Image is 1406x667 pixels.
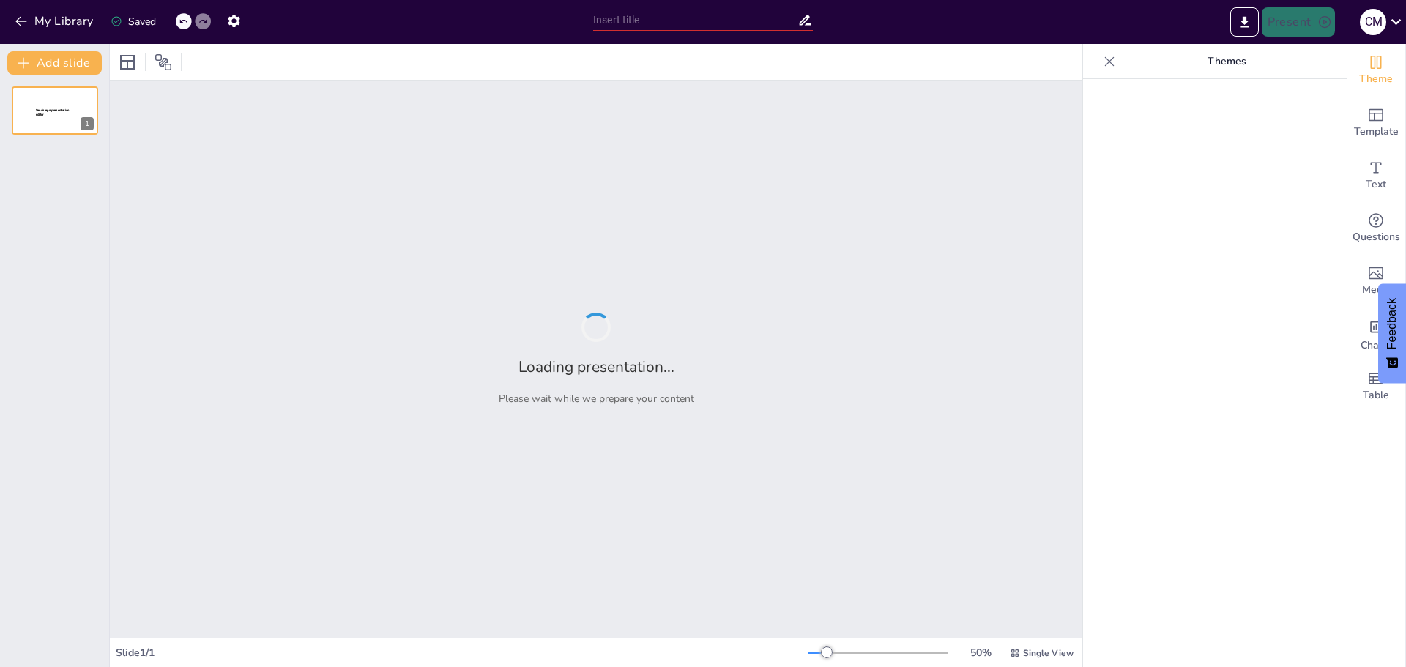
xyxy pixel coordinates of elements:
div: 1 [12,86,98,135]
div: Add charts and graphs [1347,308,1405,360]
span: Questions [1353,229,1400,245]
p: Please wait while we prepare your content [499,392,694,406]
span: Single View [1023,647,1074,659]
div: Get real-time input from your audience [1347,202,1405,255]
h2: Loading presentation... [518,357,674,377]
input: Insert title [593,10,797,31]
div: Add a table [1347,360,1405,413]
button: Export to PowerPoint [1230,7,1259,37]
span: Charts [1361,338,1391,354]
button: Present [1262,7,1335,37]
button: My Library [11,10,100,33]
span: Media [1362,282,1391,298]
p: Themes [1121,44,1332,79]
button: C M [1360,7,1386,37]
div: Slide 1 / 1 [116,646,808,660]
div: 50 % [963,646,998,660]
div: C M [1360,9,1386,35]
span: Feedback [1385,298,1399,349]
span: Text [1366,176,1386,193]
div: Add text boxes [1347,149,1405,202]
div: Add images, graphics, shapes or video [1347,255,1405,308]
button: Add slide [7,51,102,75]
button: Cannot delete last slide [76,91,94,108]
span: Template [1354,124,1399,140]
div: Layout [116,51,139,74]
div: 1 [81,117,94,130]
span: Sendsteps presentation editor [36,108,70,116]
button: Duplicate Slide [56,91,73,108]
div: Saved [111,15,156,29]
span: Table [1363,387,1389,403]
span: Position [155,53,172,71]
button: Feedback - Show survey [1378,283,1406,383]
span: Theme [1359,71,1393,87]
div: Change the overall theme [1347,44,1405,97]
div: Add ready made slides [1347,97,1405,149]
